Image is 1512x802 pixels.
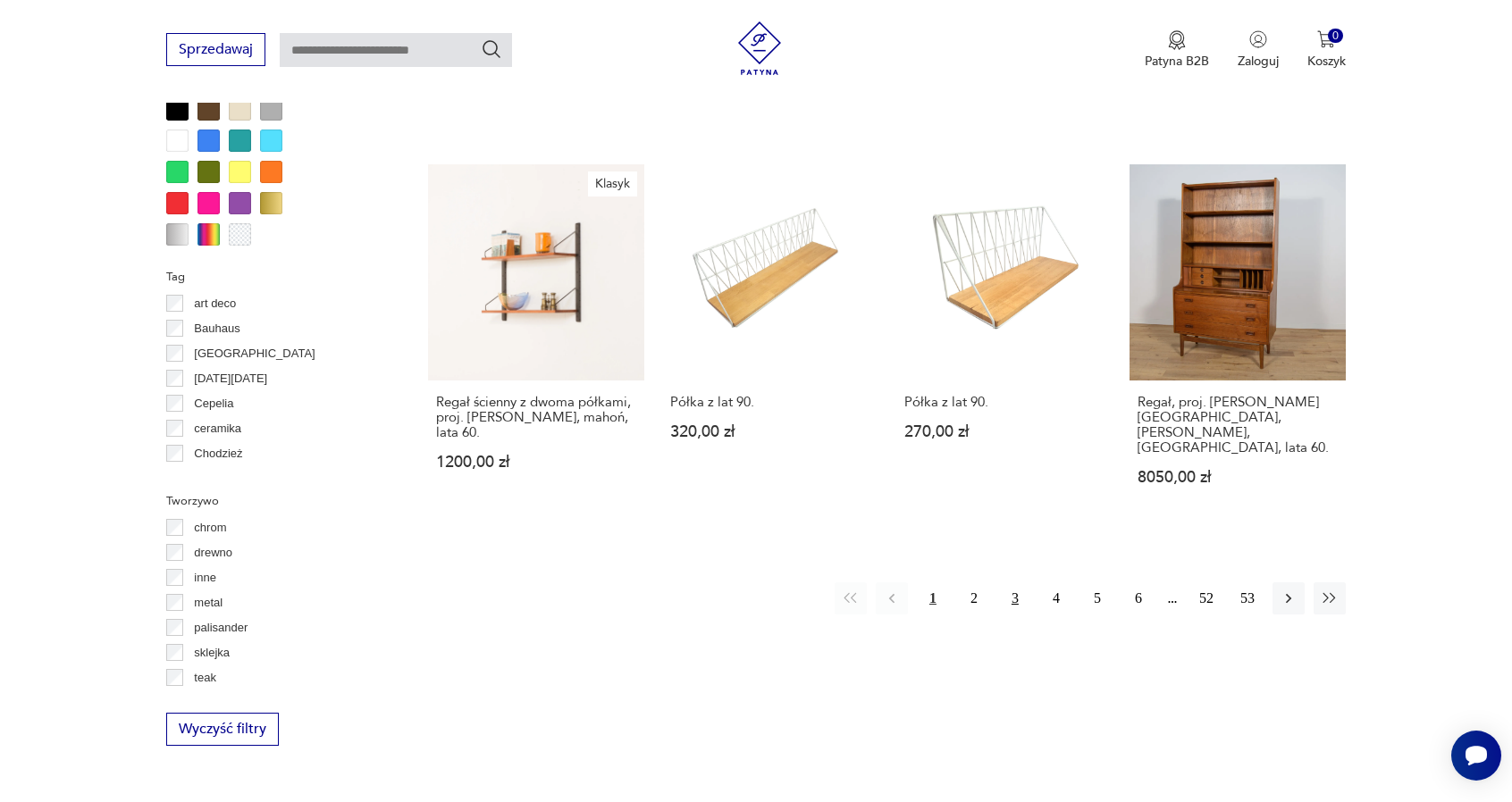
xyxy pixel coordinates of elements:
p: Ćmielów [194,469,239,489]
p: teak [194,668,216,688]
p: inne [194,568,216,588]
button: 6 [1122,582,1155,614]
p: palisander [194,618,248,638]
p: Chodzież [194,444,242,464]
h3: Półka z lat 90. [904,395,1105,410]
a: Ikona medaluPatyna B2B [1145,30,1209,70]
button: 53 [1231,582,1264,614]
p: [GEOGRAPHIC_DATA] [194,344,315,363]
p: drewno [194,543,232,563]
button: 2 [958,582,990,614]
p: 270,00 zł [904,424,1105,439]
p: 1200,00 zł [436,455,636,470]
a: Półka z lat 90.Półka z lat 90.320,00 zł [662,164,878,520]
p: art deco [194,294,236,313]
h3: Regał, proj. [PERSON_NAME][GEOGRAPHIC_DATA], [PERSON_NAME], [GEOGRAPHIC_DATA], lata 60. [1138,395,1338,455]
h3: Półka z lat 90. [670,395,870,410]
p: metal [194,593,223,613]
p: Bauhaus [194,319,239,338]
p: chrom [194,518,226,538]
a: KlasykRegał ścienny z dwoma półkami, proj. Poul Cadovius, mahoń, lata 60.Regał ścienny z dwoma pó... [428,164,644,520]
p: 8050,00 zł [1138,470,1338,485]
button: 52 [1190,582,1222,614]
img: Ikonka użytkownika [1249,30,1267,48]
a: Półka z lat 90.Półka z lat 90.270,00 zł [896,164,1113,520]
div: 0 [1328,29,1343,44]
button: Wyczyść filtry [166,713,279,746]
h3: Regał ścienny z dwoma półkami, proj. [PERSON_NAME], mahoń, lata 60. [436,395,636,440]
p: 320,00 zł [670,424,870,439]
button: 1 [917,582,949,614]
p: Tag [166,267,385,287]
a: Sprzedawaj [166,45,265,57]
p: Cepelia [194,394,233,414]
button: 4 [1040,582,1072,614]
p: Patyna B2B [1145,53,1209,70]
button: Sprzedawaj [166,33,265,66]
iframe: Smartsupp widget button [1451,731,1501,781]
img: Ikona koszyka [1317,30,1335,48]
p: ceramika [194,419,241,439]
button: 0Koszyk [1307,30,1346,70]
button: Szukaj [481,38,502,60]
img: Patyna - sklep z meblami i dekoracjami vintage [733,21,786,75]
button: Patyna B2B [1145,30,1209,70]
p: sklejka [194,643,230,663]
img: Ikona medalu [1168,30,1186,50]
button: 3 [999,582,1031,614]
p: Tworzywo [166,491,385,511]
a: Regał, proj. J. Sorth, Bornholm, Dania, lata 60.Regał, proj. [PERSON_NAME][GEOGRAPHIC_DATA], [PER... [1130,164,1346,520]
button: 5 [1081,582,1113,614]
p: Koszyk [1307,53,1346,70]
p: tworzywo sztuczne [194,693,291,713]
p: [DATE][DATE] [194,369,267,388]
p: Zaloguj [1238,53,1279,70]
button: Zaloguj [1238,30,1279,70]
